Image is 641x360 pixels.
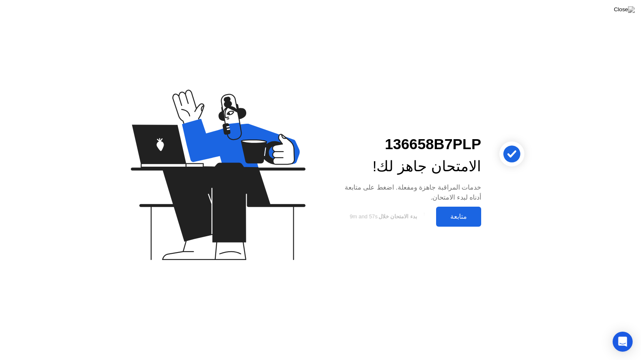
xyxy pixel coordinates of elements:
span: 9m and 57s [350,213,378,220]
div: خدمات المراقبة جاهزة ومفعلة. اضغط على متابعة أدناه لبدء الامتحان. [334,182,481,202]
div: الامتحان جاهز لك! [334,155,481,177]
button: بدء الامتحان خلال9m and 57s [334,209,432,225]
div: متابعة [439,212,479,220]
img: Close [614,6,635,13]
button: متابعة [436,207,481,227]
div: Open Intercom Messenger [613,332,633,352]
div: 136658B7PLP [334,133,481,155]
